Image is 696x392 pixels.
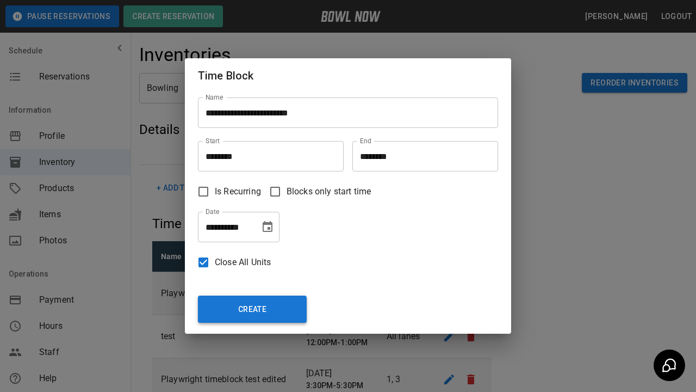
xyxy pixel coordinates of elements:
[287,185,371,198] span: Blocks only start time
[257,216,278,238] button: Choose date, selected date is May 30, 2024
[185,58,511,93] h2: Time Block
[198,141,336,171] input: Choose time, selected time is 1:30 PM
[352,141,490,171] input: Choose time, selected time is 3:30 PM
[206,136,220,145] label: Start
[198,296,307,323] button: Create
[215,256,271,269] span: Close All Units
[360,136,371,145] label: End
[215,185,261,198] span: Is Recurring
